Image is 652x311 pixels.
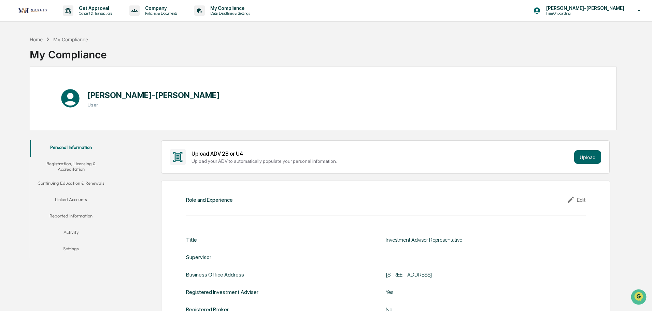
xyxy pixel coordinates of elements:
[30,140,112,258] div: secondary tabs example
[23,52,112,59] div: Start new chat
[186,271,244,278] div: Business Office Address
[48,115,83,121] a: Powered byPylon
[73,11,116,16] p: Content & Transactions
[386,271,556,278] div: [STREET_ADDRESS]
[386,289,556,295] div: Yes
[186,289,258,295] div: Registered Investment Adviser
[30,140,112,157] button: Personal Information
[30,225,112,242] button: Activity
[186,197,233,203] div: Role and Experience
[205,11,253,16] p: Data, Deadlines & Settings
[87,90,220,100] h1: [PERSON_NAME]-[PERSON_NAME]
[73,5,116,11] p: Get Approval
[7,100,12,105] div: 🔎
[14,86,44,93] span: Preclearance
[14,99,43,106] span: Data Lookup
[192,151,571,157] div: Upload ADV 2B or U4
[140,11,181,16] p: Policies & Documents
[53,37,88,42] div: My Compliance
[205,5,253,11] p: My Compliance
[47,83,87,96] a: 🗄️Attestations
[30,176,112,193] button: Continuing Education & Renewals
[7,52,19,65] img: 1746055101610-c473b297-6a78-478c-a979-82029cc54cd1
[386,237,556,243] div: Investment Advisor Representative
[30,242,112,258] button: Settings
[140,5,181,11] p: Company
[630,288,649,307] iframe: Open customer support
[7,14,124,25] p: How can we help?
[192,158,571,164] div: Upload your ADV to automatically populate your personal information.
[23,59,86,65] div: We're available if you need us!
[4,83,47,96] a: 🖐️Preclearance
[186,254,211,260] div: Supervisor
[116,54,124,62] button: Start new chat
[49,87,55,92] div: 🗄️
[30,43,107,61] div: My Compliance
[56,86,85,93] span: Attestations
[30,193,112,209] button: Linked Accounts
[30,157,112,176] button: Registration, Licensing & Accreditation
[30,209,112,225] button: Reported Information
[87,102,220,108] h3: User
[567,196,586,204] div: Edit
[4,96,46,109] a: 🔎Data Lookup
[541,11,608,16] p: Firm Onboarding
[7,87,12,92] div: 🖐️
[68,116,83,121] span: Pylon
[186,237,197,243] div: Title
[16,6,49,15] img: logo
[541,5,628,11] p: [PERSON_NAME]-[PERSON_NAME]
[574,150,601,164] button: Upload
[30,37,43,42] div: Home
